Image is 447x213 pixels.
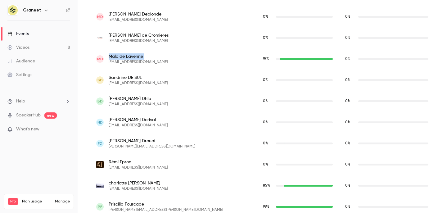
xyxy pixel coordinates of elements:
span: [EMAIL_ADDRESS][DOMAIN_NAME] [109,123,168,128]
img: Graneet [8,5,18,15]
span: 0 % [263,163,268,166]
div: r.epron@tachas.fr [90,154,435,175]
span: 0 % [345,205,350,209]
span: Replay watch time [345,56,355,62]
span: Live watch time [263,35,273,41]
span: What's new [16,126,39,133]
span: 0 % [263,15,268,19]
span: Malo de Lavenne [109,53,168,60]
div: sdesul@btnr.fr [90,70,435,91]
span: 0 % [345,163,350,166]
span: Replay watch time [345,98,355,104]
span: Live watch time [263,204,273,210]
span: new [44,112,57,119]
span: Live watch time [263,183,273,188]
span: 0 % [263,142,268,145]
span: Priscilla Fourcade [109,201,223,207]
span: 0 % [345,99,350,103]
span: 85 % [263,184,270,188]
h6: Graneet [23,7,41,13]
span: [EMAIL_ADDRESS][DOMAIN_NAME] [109,81,168,86]
span: 0 % [345,57,350,61]
span: 0 % [263,78,268,82]
span: Rémi Epron [109,159,168,165]
div: Videos [7,44,29,51]
div: contact@ageo-energie.fr [90,112,435,133]
span: Live watch time [263,77,273,83]
div: Audience [7,58,35,64]
span: Live watch time [263,120,273,125]
span: Live watch time [263,56,273,62]
li: help-dropdown-opener [7,98,70,105]
span: 0 % [345,120,350,124]
div: Settings [7,72,32,78]
span: [PERSON_NAME] Deblonde [109,11,168,17]
img: doumer.fr [96,34,104,42]
span: Plan usage [22,199,51,204]
span: [PERSON_NAME] Drouot [109,138,195,144]
iframe: Noticeable Trigger [63,127,70,132]
span: [PERSON_NAME] Dhib [109,96,168,102]
div: florian.drouot@graneet.fr [90,133,435,154]
div: tdecromieres@doumer.fr [90,27,435,48]
span: Md [97,56,103,62]
span: ND [97,120,103,125]
span: Replay watch time [345,35,355,41]
span: Sandrine DE SUL [109,75,168,81]
span: 0 % [263,99,268,103]
div: mariecamilledeblonde@midi-etancheite.fr [90,6,435,27]
span: [EMAIL_ADDRESS][DOMAIN_NAME] [109,165,168,170]
span: 0 % [345,78,350,82]
span: MD [97,14,103,20]
span: 0 % [263,36,268,40]
div: Events [7,31,29,37]
div: bahramdhib85@gmail.com [90,91,435,112]
span: 0 % [263,120,268,124]
span: Replay watch time [345,14,355,20]
span: 0 % [345,36,350,40]
a: SpeakerHub [16,112,41,119]
span: Replay watch time [345,162,355,167]
span: PF [98,204,102,210]
img: tachas.fr [96,161,104,168]
span: BD [97,98,103,104]
div: contact@monmaurt.com [90,175,435,196]
span: Replay watch time [345,141,355,146]
span: 0 % [345,142,350,145]
img: monmaurt.com [96,184,104,188]
span: [EMAIL_ADDRESS][DOMAIN_NAME] [109,60,168,65]
span: [EMAIL_ADDRESS][DOMAIN_NAME] [109,186,168,191]
span: 99 % [263,205,269,209]
span: Live watch time [263,141,273,146]
span: [EMAIL_ADDRESS][DOMAIN_NAME] [109,17,168,22]
span: Replay watch time [345,204,355,210]
span: FD [98,141,102,146]
a: Manage [55,199,70,204]
span: [PERSON_NAME] Dorival [109,117,168,123]
span: Live watch time [263,14,273,20]
div: mdelavenne@rialland.fr [90,48,435,70]
span: Replay watch time [345,120,355,125]
span: [PERSON_NAME] de Cromieres [109,32,169,39]
span: [PERSON_NAME][EMAIL_ADDRESS][PERSON_NAME][DOMAIN_NAME] [109,207,223,212]
span: 93 % [263,57,269,61]
span: 0 % [345,184,350,188]
span: [PERSON_NAME][EMAIL_ADDRESS][DOMAIN_NAME] [109,144,195,149]
span: 0 % [345,15,350,19]
span: SD [97,77,103,83]
span: Live watch time [263,162,273,167]
span: Live watch time [263,98,273,104]
span: Replay watch time [345,183,355,188]
span: Replay watch time [345,77,355,83]
span: Help [16,98,25,105]
span: [EMAIL_ADDRESS][DOMAIN_NAME] [109,102,168,107]
span: [EMAIL_ADDRESS][DOMAIN_NAME] [109,39,169,43]
span: charlotte [PERSON_NAME] [109,180,168,186]
span: Pro [8,198,18,205]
